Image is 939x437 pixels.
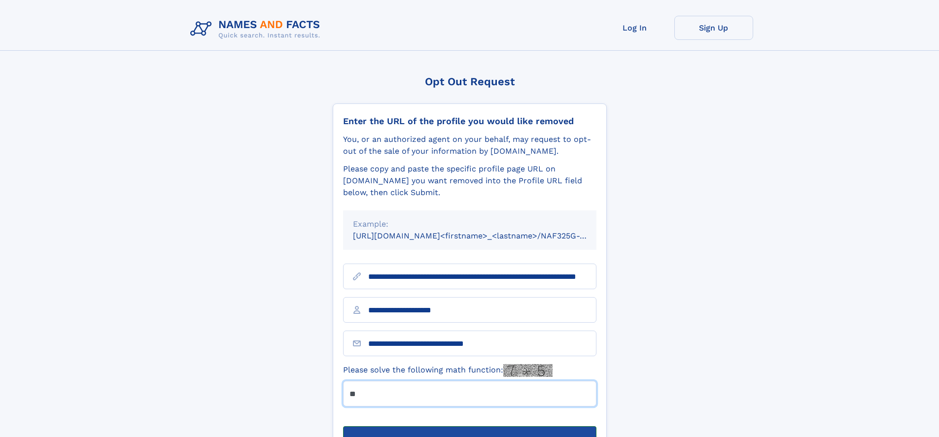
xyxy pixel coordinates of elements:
a: Sign Up [674,16,753,40]
a: Log In [595,16,674,40]
div: Example: [353,218,587,230]
small: [URL][DOMAIN_NAME]<firstname>_<lastname>/NAF325G-xxxxxxxx [353,231,615,240]
div: You, or an authorized agent on your behalf, may request to opt-out of the sale of your informatio... [343,134,596,157]
label: Please solve the following math function: [343,364,553,377]
div: Opt Out Request [333,75,607,88]
div: Please copy and paste the specific profile page URL on [DOMAIN_NAME] you want removed into the Pr... [343,163,596,199]
img: Logo Names and Facts [186,16,328,42]
div: Enter the URL of the profile you would like removed [343,116,596,127]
